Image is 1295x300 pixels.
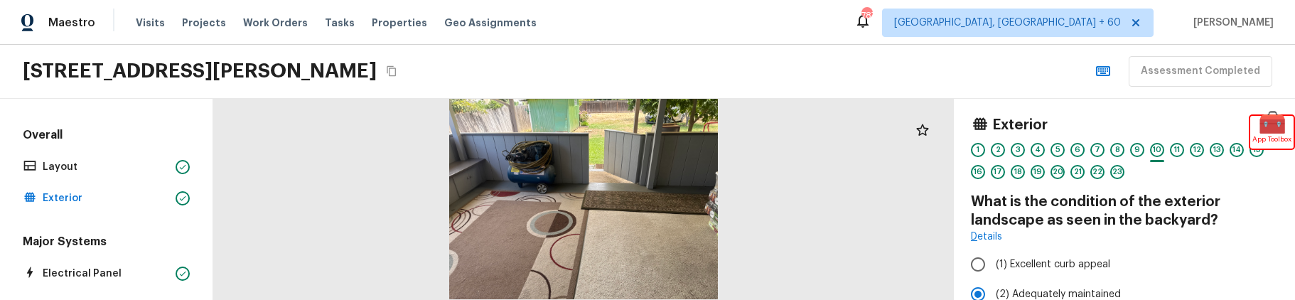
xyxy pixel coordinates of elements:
[43,160,170,174] p: Layout
[1188,16,1274,30] span: [PERSON_NAME]
[444,16,537,30] span: Geo Assignments
[1090,165,1105,179] div: 22
[43,191,170,205] p: Exterior
[1250,116,1294,130] span: 🧰
[182,16,226,30] span: Projects
[971,193,1278,230] h4: What is the condition of the exterior landscape as seen in the backyard?
[992,116,1048,134] h4: Exterior
[971,230,1002,244] a: Details
[1250,116,1294,149] div: 🧰App Toolbox
[43,267,170,281] p: Electrical Panel
[20,234,193,252] h5: Major Systems
[48,16,95,30] span: Maestro
[382,62,401,80] button: Copy Address
[1210,143,1224,157] div: 13
[1250,143,1264,157] div: 15
[1170,143,1184,157] div: 11
[1070,143,1085,157] div: 6
[1011,165,1025,179] div: 18
[1050,165,1065,179] div: 20
[1150,143,1164,157] div: 10
[1070,165,1085,179] div: 21
[243,16,308,30] span: Work Orders
[1110,143,1124,157] div: 8
[1031,143,1045,157] div: 4
[971,143,985,157] div: 1
[20,127,193,146] h5: Overall
[1050,143,1065,157] div: 5
[23,58,377,84] h2: [STREET_ADDRESS][PERSON_NAME]
[991,165,1005,179] div: 17
[894,16,1121,30] span: [GEOGRAPHIC_DATA], [GEOGRAPHIC_DATA] + 60
[1190,143,1204,157] div: 12
[861,9,871,23] div: 787
[1230,143,1244,157] div: 14
[325,18,355,28] span: Tasks
[372,16,427,30] span: Properties
[1110,165,1124,179] div: 23
[136,16,165,30] span: Visits
[991,143,1005,157] div: 2
[1031,165,1045,179] div: 19
[996,257,1110,272] span: (1) Excellent curb appeal
[1090,143,1105,157] div: 7
[1011,143,1025,157] div: 3
[1252,132,1291,146] span: App Toolbox
[1130,143,1144,157] div: 9
[971,165,985,179] div: 16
